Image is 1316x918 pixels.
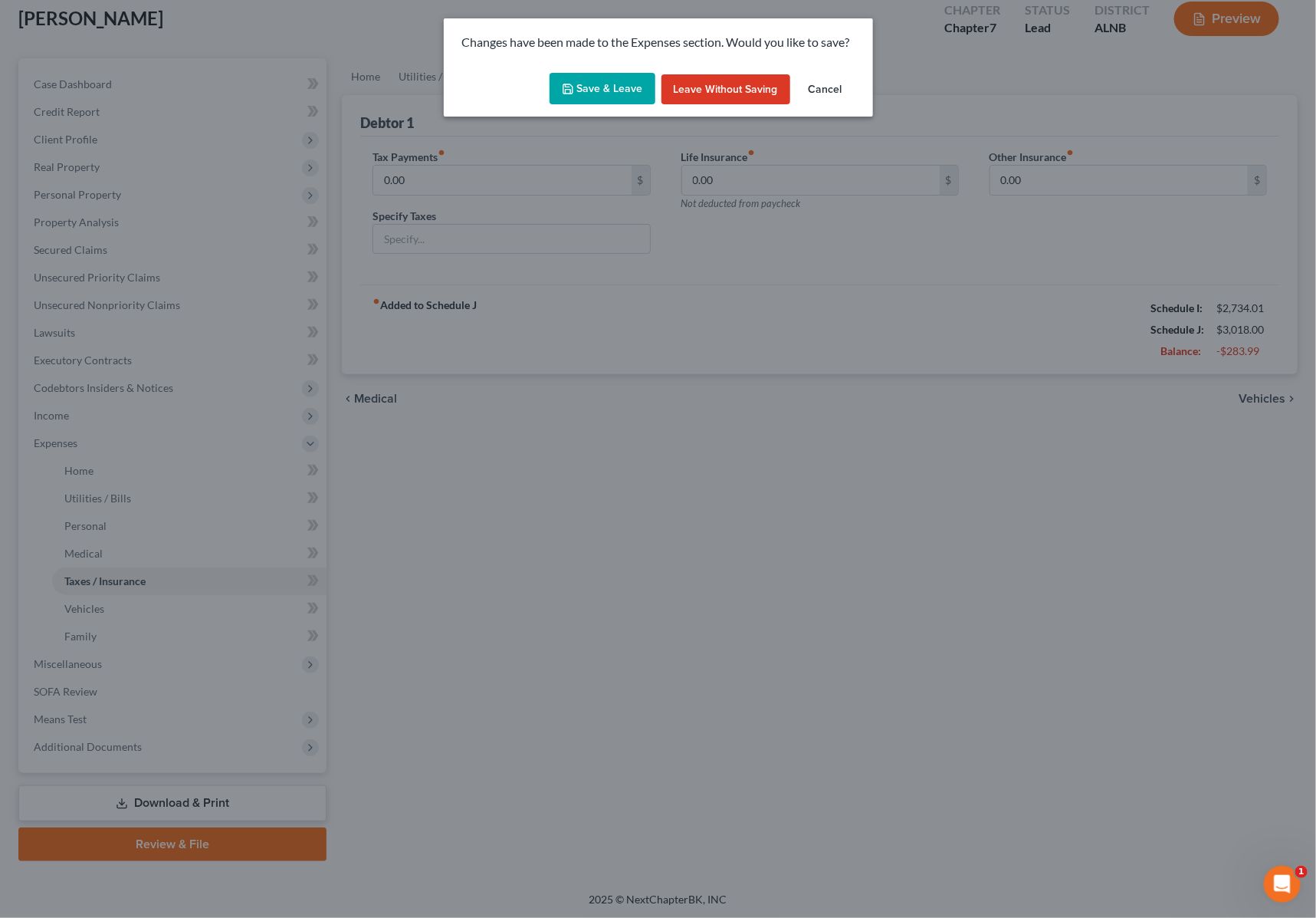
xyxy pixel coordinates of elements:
button: Cancel [796,74,855,105]
iframe: Intercom live chat [1264,866,1301,903]
span: 1 [1295,866,1308,878]
button: Save & Leave [550,73,655,105]
button: Leave without Saving [661,74,790,105]
p: Changes have been made to the Expenses section. Would you like to save? [462,34,855,51]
